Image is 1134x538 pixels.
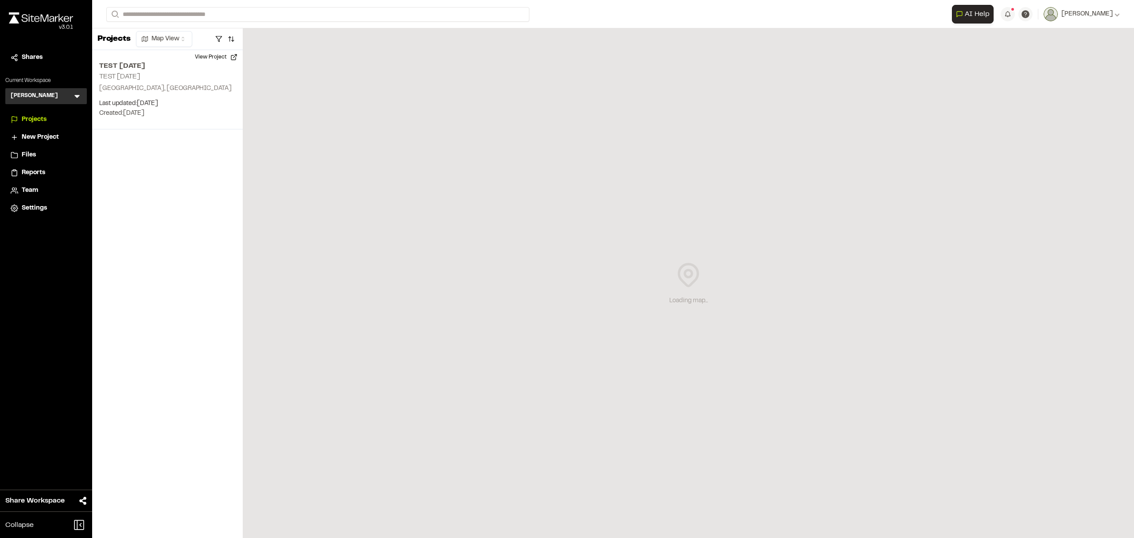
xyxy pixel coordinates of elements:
a: Team [11,186,82,195]
div: Oh geez...please don't... [9,23,73,31]
img: rebrand.png [9,12,73,23]
button: Open AI Assistant [952,5,994,23]
a: Projects [11,115,82,125]
button: Search [106,7,122,22]
span: Collapse [5,520,34,530]
p: Current Workspace [5,77,87,85]
div: Loading map... [669,296,708,306]
img: User [1044,7,1058,21]
span: Team [22,186,38,195]
button: [PERSON_NAME] [1044,7,1120,21]
h3: [PERSON_NAME] [11,92,58,101]
button: View Project [190,50,243,64]
h2: TEST [DATE] [99,61,236,71]
span: Share Workspace [5,495,65,506]
span: AI Help [965,9,990,19]
p: Projects [97,33,131,45]
span: Settings [22,203,47,213]
span: Files [22,150,36,160]
a: Shares [11,53,82,62]
a: New Project [11,133,82,142]
span: Reports [22,168,45,178]
p: [GEOGRAPHIC_DATA], [GEOGRAPHIC_DATA] [99,84,236,94]
h2: TEST [DATE] [99,74,140,80]
a: Reports [11,168,82,178]
a: Settings [11,203,82,213]
a: Files [11,150,82,160]
span: New Project [22,133,59,142]
div: Open AI Assistant [952,5,997,23]
span: [PERSON_NAME] [1061,9,1113,19]
span: Projects [22,115,47,125]
p: Last updated: [DATE] [99,99,236,109]
span: Shares [22,53,43,62]
p: Created: [DATE] [99,109,236,118]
